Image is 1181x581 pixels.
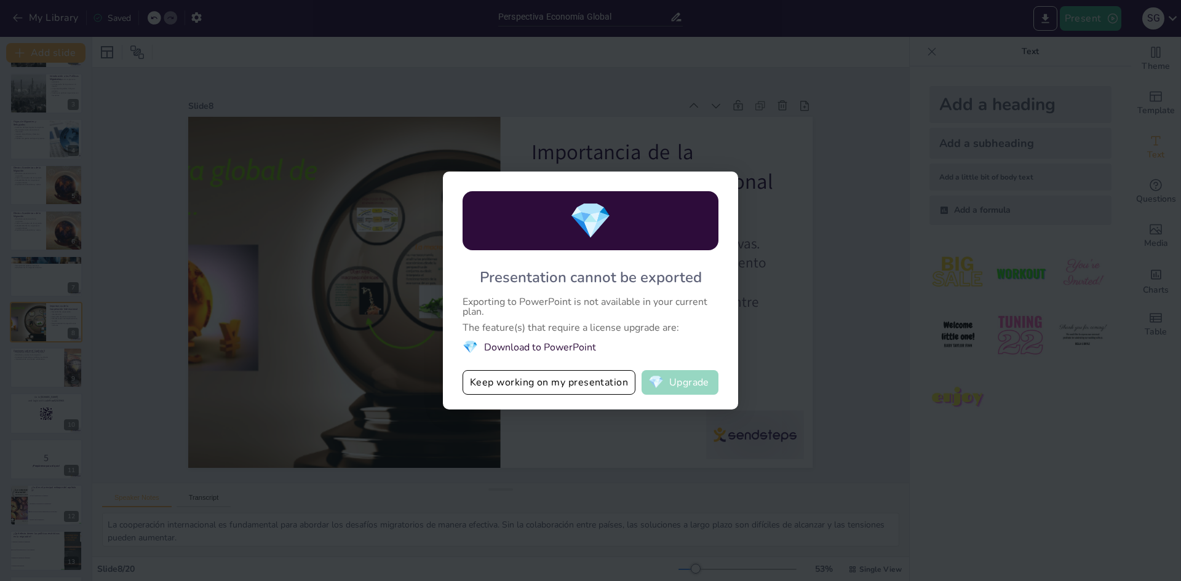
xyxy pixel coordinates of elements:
div: Exporting to PowerPoint is not available in your current plan. [463,297,718,317]
div: Presentation cannot be exported [480,267,702,287]
div: The feature(s) that require a license upgrade are: [463,323,718,333]
span: diamond [569,197,612,245]
span: diamond [463,339,478,355]
li: Download to PowerPoint [463,339,718,355]
button: diamondUpgrade [642,370,718,395]
span: diamond [648,376,664,389]
button: Keep working on my presentation [463,370,635,395]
